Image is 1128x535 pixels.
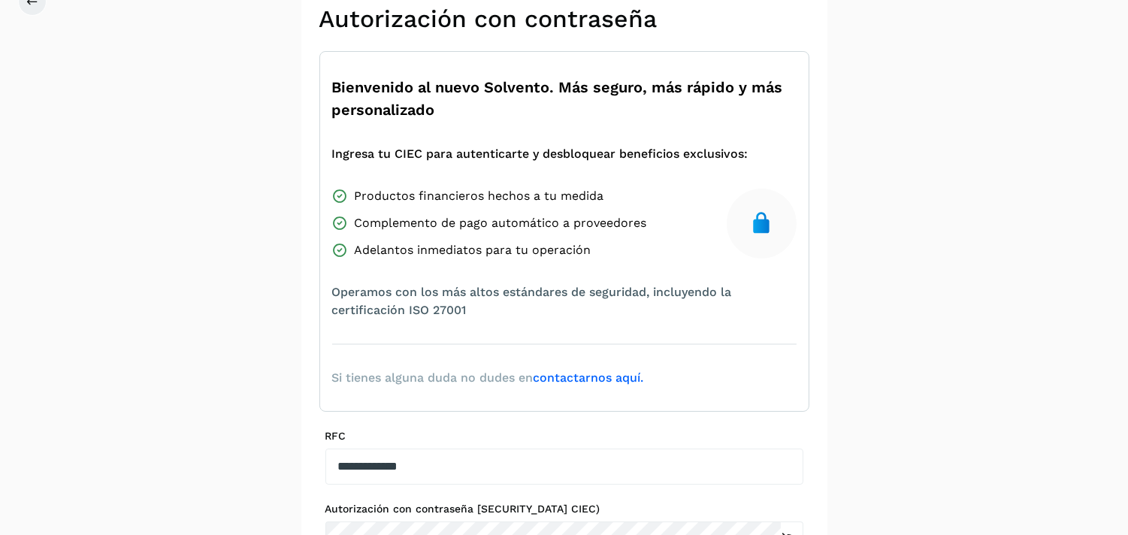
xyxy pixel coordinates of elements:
a: contactarnos aquí. [534,370,644,385]
h2: Autorización con contraseña [319,5,809,33]
span: Adelantos inmediatos para tu operación [355,241,591,259]
span: Ingresa tu CIEC para autenticarte y desbloquear beneficios exclusivos: [332,145,748,163]
span: Bienvenido al nuevo Solvento. Más seguro, más rápido y más personalizado [332,76,797,121]
span: Complemento de pago automático a proveedores [355,214,647,232]
label: RFC [325,430,803,443]
img: secure [749,211,773,235]
span: Operamos con los más altos estándares de seguridad, incluyendo la certificación ISO 27001 [332,283,797,319]
label: Autorización con contraseña [SECURITY_DATA] CIEC) [325,503,803,515]
span: Productos financieros hechos a tu medida [355,187,604,205]
span: Si tienes alguna duda no dudes en [332,369,644,387]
